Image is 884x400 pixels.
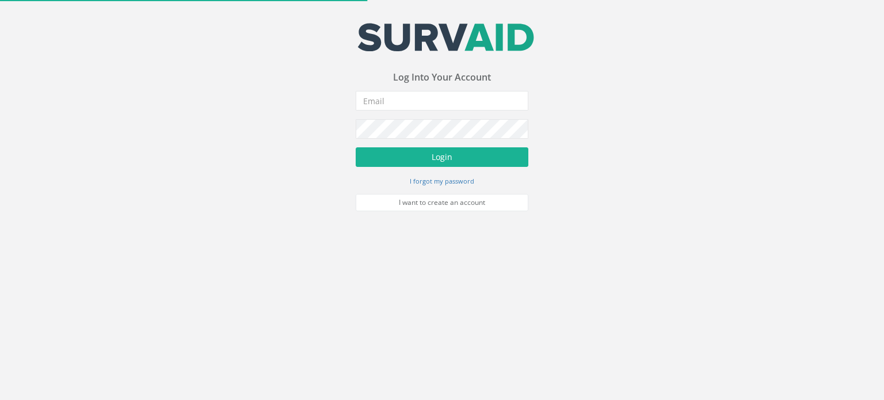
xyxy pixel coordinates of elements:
[410,176,474,186] a: I forgot my password
[410,177,474,185] small: I forgot my password
[356,73,528,83] h3: Log Into Your Account
[356,194,528,211] a: I want to create an account
[356,91,528,111] input: Email
[356,147,528,167] button: Login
